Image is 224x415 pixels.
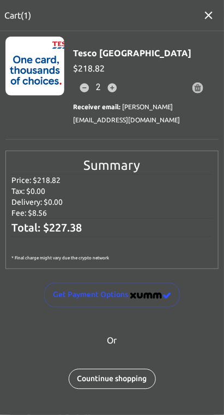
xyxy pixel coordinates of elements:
img: Tesco UK [5,37,64,96]
span: * Final charge might vary due the crypto network [11,256,109,260]
p: Cart( 1 ) [4,9,31,22]
button: Countinue shopping [69,369,156,389]
p: Or [14,334,210,347]
p: Tax: [11,186,213,197]
div: 2 [73,76,124,99]
span: [PERSON_NAME][EMAIL_ADDRESS][DOMAIN_NAME] [73,103,180,123]
h5: Summary [11,157,213,174]
h6: Total: [11,218,213,237]
span: Get Payment options [53,288,171,302]
span: $ 218.82 [33,176,60,185]
span: $ 0.00 [44,198,63,206]
span: $ 227.38 [43,221,82,234]
p: Price: [11,175,213,186]
p: Delivery: [11,197,213,207]
span: $ 8.56 [28,209,47,217]
h6: Tesco [GEOGRAPHIC_DATA] [73,45,210,61]
strong: Receiver email: [73,103,120,110]
button: Get Payment optionsxumm [44,283,180,307]
span: $ 0.00 [26,187,45,195]
p: Fee: [11,207,213,218]
img: xumm [130,293,171,299]
h6: $ 218.82 [73,61,210,76]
